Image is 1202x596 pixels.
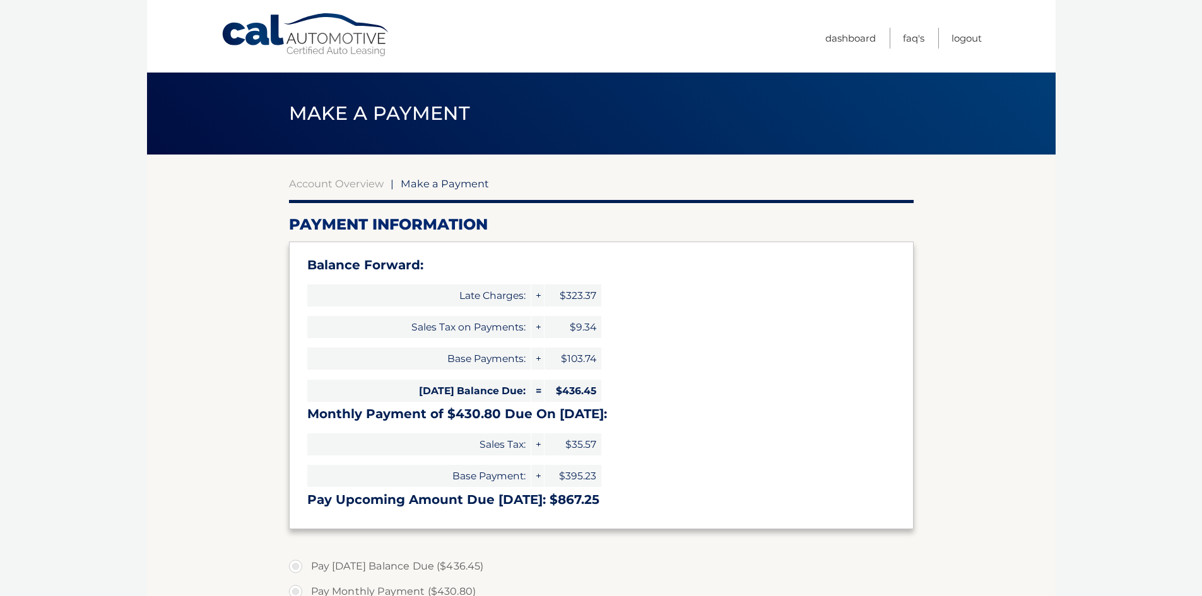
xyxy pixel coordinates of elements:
h2: Payment Information [289,215,914,234]
span: Sales Tax on Payments: [307,316,531,338]
label: Pay [DATE] Balance Due ($436.45) [289,554,914,579]
span: Base Payment: [307,465,531,487]
h3: Monthly Payment of $430.80 Due On [DATE]: [307,406,895,422]
span: + [531,316,544,338]
span: + [531,465,544,487]
a: Account Overview [289,177,384,190]
span: $323.37 [545,284,601,307]
span: $35.57 [545,433,601,455]
span: + [531,284,544,307]
span: | [391,177,394,190]
span: = [531,380,544,402]
span: + [531,433,544,455]
h3: Balance Forward: [307,257,895,273]
span: + [531,348,544,370]
span: Base Payments: [307,348,531,370]
span: Late Charges: [307,284,531,307]
span: $9.34 [545,316,601,338]
a: Dashboard [825,28,876,49]
h3: Pay Upcoming Amount Due [DATE]: $867.25 [307,492,895,508]
span: $103.74 [545,348,601,370]
span: $395.23 [545,465,601,487]
span: [DATE] Balance Due: [307,380,531,402]
span: $436.45 [545,380,601,402]
a: FAQ's [903,28,924,49]
a: Cal Automotive [221,13,391,57]
span: Sales Tax: [307,433,531,455]
a: Logout [952,28,982,49]
span: Make a Payment [401,177,489,190]
span: Make a Payment [289,102,470,125]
